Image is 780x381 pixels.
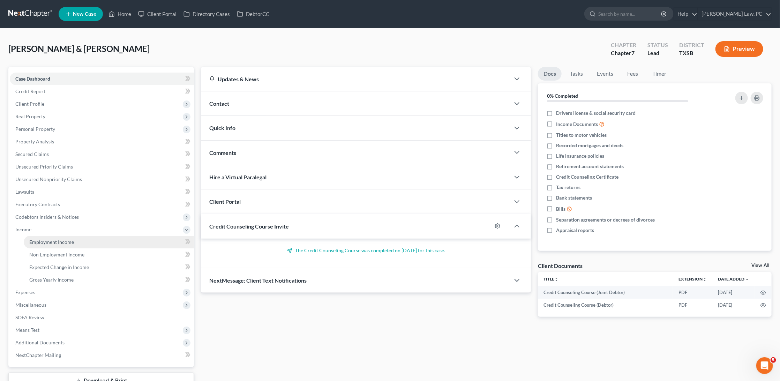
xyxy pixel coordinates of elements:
span: Quick Info [209,125,235,131]
i: expand_more [745,277,749,282]
span: Expected Change in Income [29,264,89,270]
span: Credit Report [15,88,45,94]
span: 5 [771,357,776,363]
span: Unsecured Nonpriority Claims [15,176,82,182]
span: [PERSON_NAME] & [PERSON_NAME] [8,44,150,54]
span: Hire a Virtual Paralegal [209,174,267,180]
iframe: Intercom live chat [756,357,773,374]
div: Updates & News [209,75,502,83]
p: The Credit Counseling Course was completed on [DATE] for this case. [209,247,523,254]
a: Tasks [564,67,588,81]
span: Real Property [15,113,45,119]
div: Chapter [611,49,636,57]
td: PDF [673,286,712,299]
span: Additional Documents [15,339,65,345]
span: Income Documents [556,121,598,128]
a: DebtorCC [233,8,273,20]
a: Non Employment Income [24,248,194,261]
span: Client Profile [15,101,44,107]
span: 7 [631,50,635,56]
a: Credit Report [10,85,194,98]
td: Credit Counseling Course (Joint Debtor) [538,286,673,299]
div: Chapter [611,41,636,49]
a: Events [591,67,619,81]
a: Fees [622,67,644,81]
td: [DATE] [712,286,755,299]
div: TXSB [679,49,704,57]
td: Credit Counseling Course (Debtor) [538,299,673,311]
span: Personal Property [15,126,55,132]
span: Gross Yearly Income [29,277,74,283]
a: View All [751,263,769,268]
a: Expected Change in Income [24,261,194,274]
span: Credit Counseling Course Invite [209,223,289,230]
a: Client Portal [135,8,180,20]
a: Secured Claims [10,148,194,160]
button: Preview [715,41,763,57]
span: NextChapter Mailing [15,352,61,358]
span: Drivers license & social security card [556,110,636,117]
span: Separation agreements or decrees of divorces [556,216,655,223]
div: Client Documents [538,262,583,269]
a: Executory Contracts [10,198,194,211]
span: Employment Income [29,239,74,245]
a: Lawsuits [10,186,194,198]
td: PDF [673,299,712,311]
span: Comments [209,149,236,156]
span: Contact [209,100,229,107]
span: Tax returns [556,184,580,191]
span: Credit Counseling Certificate [556,173,618,180]
span: Recorded mortgages and deeds [556,142,623,149]
div: District [679,41,704,49]
a: Timer [647,67,672,81]
a: [PERSON_NAME] Law, PC [698,8,771,20]
span: Means Test [15,327,39,333]
input: Search by name... [598,7,662,20]
a: Property Analysis [10,135,194,148]
a: SOFA Review [10,311,194,324]
span: Non Employment Income [29,252,84,257]
span: Codebtors Insiders & Notices [15,214,79,220]
a: Unsecured Nonpriority Claims [10,173,194,186]
a: Docs [538,67,562,81]
span: Miscellaneous [15,302,46,308]
span: Titles to motor vehicles [556,132,607,139]
span: Property Analysis [15,139,54,144]
a: Unsecured Priority Claims [10,160,194,173]
span: NextMessage: Client Text Notifications [209,277,307,284]
span: Client Portal [209,198,241,205]
span: Life insurance policies [556,152,604,159]
a: Home [105,8,135,20]
span: Lawsuits [15,189,34,195]
a: Gross Yearly Income [24,274,194,286]
div: Status [647,41,668,49]
span: Executory Contracts [15,201,60,207]
i: unfold_more [554,277,558,282]
div: Lead [647,49,668,57]
span: Appraisal reports [556,227,594,234]
a: Extensionunfold_more [678,276,707,282]
a: Directory Cases [180,8,233,20]
span: Income [15,226,31,232]
a: NextChapter Mailing [10,349,194,361]
i: unfold_more [703,277,707,282]
span: Retirement account statements [556,163,624,170]
span: SOFA Review [15,314,44,320]
a: Titleunfold_more [543,276,558,282]
span: Expenses [15,289,35,295]
a: Employment Income [24,236,194,248]
a: Date Added expand_more [718,276,749,282]
span: New Case [73,12,96,17]
span: Bills [556,206,565,212]
td: [DATE] [712,299,755,311]
a: Help [674,8,697,20]
span: Case Dashboard [15,76,50,82]
span: Secured Claims [15,151,49,157]
a: Case Dashboard [10,73,194,85]
strong: 0% Completed [547,93,578,99]
span: Bank statements [556,194,592,201]
span: Unsecured Priority Claims [15,164,73,170]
